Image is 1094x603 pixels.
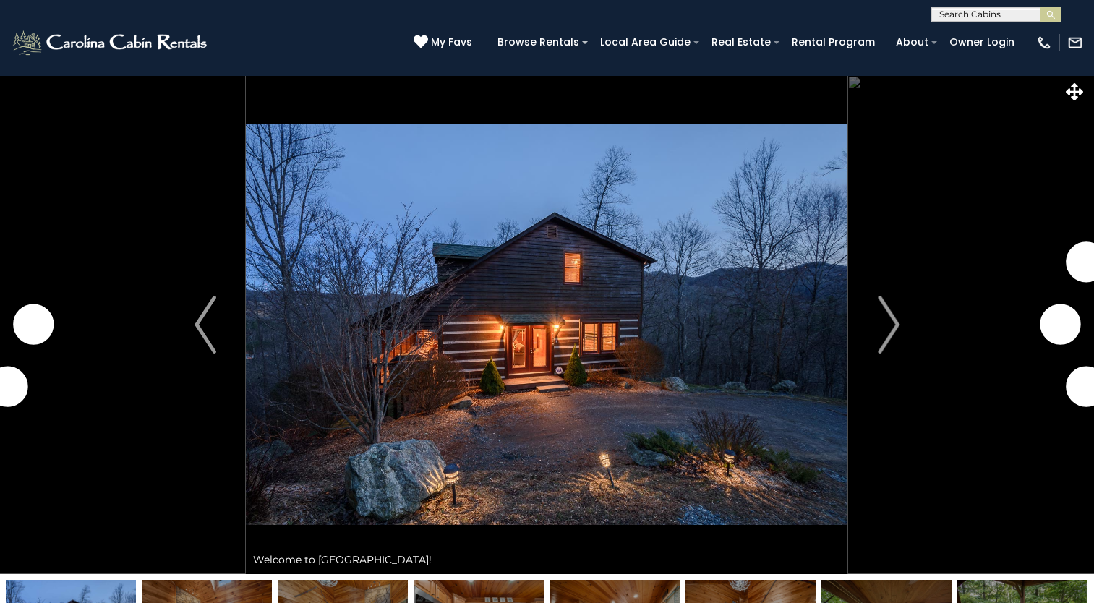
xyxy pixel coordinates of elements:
div: Welcome to [GEOGRAPHIC_DATA]! [246,545,847,574]
span: My Favs [431,35,472,50]
img: arrow [878,296,899,354]
a: Owner Login [942,31,1022,54]
a: Rental Program [785,31,882,54]
button: Previous [165,75,246,574]
a: Real Estate [704,31,778,54]
a: My Favs [414,35,476,51]
a: Browse Rentals [490,31,586,54]
button: Next [848,75,929,574]
a: About [889,31,936,54]
a: Local Area Guide [593,31,698,54]
img: arrow [195,296,216,354]
img: phone-regular-white.png [1036,35,1052,51]
img: White-1-2.png [11,28,211,57]
img: mail-regular-white.png [1067,35,1083,51]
